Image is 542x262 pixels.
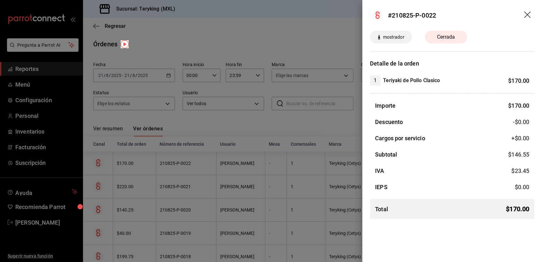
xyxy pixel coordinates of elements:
[506,204,529,214] span: $ 170.00
[375,118,403,126] h3: Descuento
[375,166,384,175] h3: IVA
[513,118,529,126] span: -$0.00
[375,183,388,191] h3: IEPS
[388,11,436,20] div: #210825-P-0022
[375,134,425,143] h3: Cargos por servicio
[375,101,395,110] h3: Importe
[370,59,534,68] h3: Detalle de la orden
[511,167,529,174] span: $ 23.45
[511,134,529,143] span: +$ 0.00
[515,184,529,190] span: $ 0.00
[433,33,459,41] span: Cerrada
[383,77,440,84] h4: Teriyaki de Pollo Clasico
[524,12,532,19] button: drag
[508,102,529,109] span: $ 170.00
[370,77,380,84] span: 1
[375,150,397,159] h3: Subtotal
[375,205,388,213] h3: Total
[121,40,129,48] img: Tooltip marker
[380,34,407,41] span: mostrador
[508,151,529,158] span: $ 146.55
[508,77,529,84] span: $ 170.00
